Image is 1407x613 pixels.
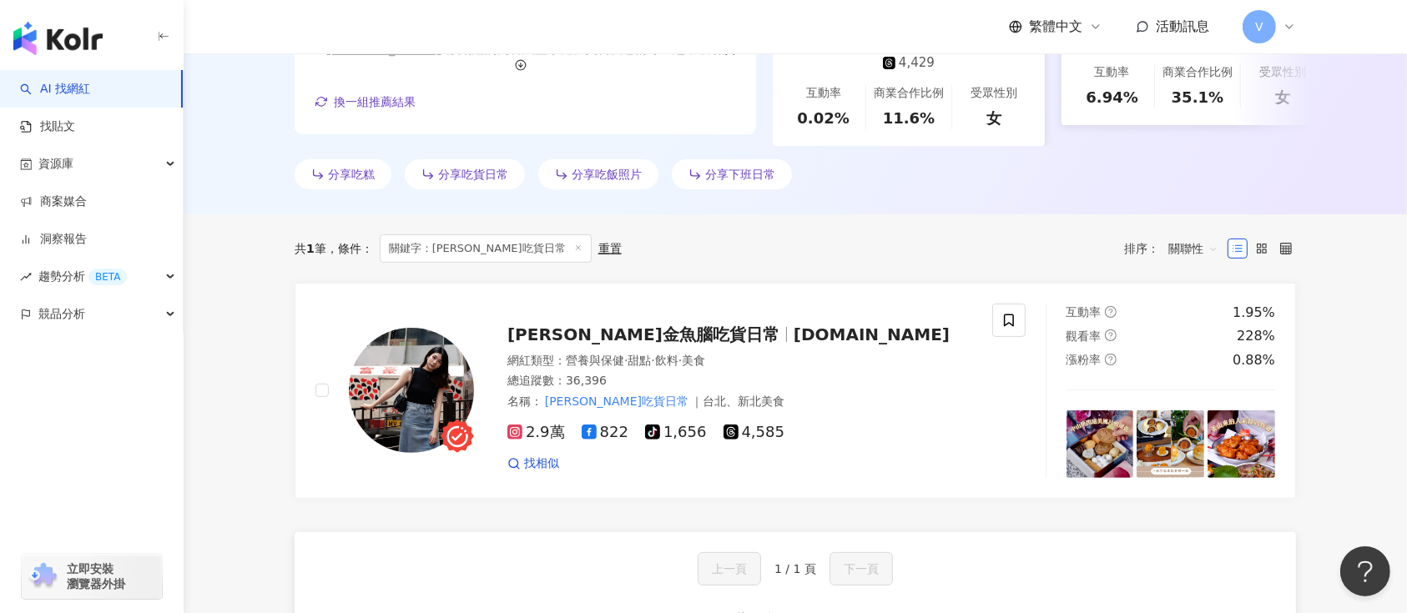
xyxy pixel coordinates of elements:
a: 找貼文 [20,118,75,135]
a: 找相似 [507,455,559,472]
div: 商業合作比例 [1162,64,1233,81]
a: KOL Avatar[PERSON_NAME]金魚腦吃貨日常[DOMAIN_NAME]網紅類型：營養與保健·甜點·飲料·美食總追蹤數：36,396名稱：[PERSON_NAME]吃貨日常｜台北、... [295,283,1296,499]
div: 228% [1237,327,1275,345]
span: 立即安裝 瀏覽器外掛 [67,561,125,591]
img: post-image [1137,410,1204,478]
span: 1 [306,242,315,255]
span: ｜台北、新北美食 [691,394,784,408]
div: 11.6% [883,108,935,128]
img: post-image [1067,410,1134,478]
span: [PERSON_NAME]金魚腦吃貨日常 [507,324,779,344]
div: 6.94% [1086,87,1137,108]
a: searchAI 找網紅 [20,81,90,98]
span: 互動率 [1067,305,1102,319]
div: 0.02% [797,108,849,128]
div: 1.95% [1233,304,1275,322]
span: 觀看率 [1067,329,1102,343]
div: 排序： [1124,235,1228,262]
span: 漲粉率 [1067,353,1102,366]
div: 重置 [598,242,622,255]
div: 互動率 [1095,64,1130,81]
img: logo [13,22,103,55]
span: question-circle [1105,354,1117,365]
button: 換一組推薦結果 [315,89,416,114]
div: 35.1% [1172,87,1223,108]
span: 4,585 [724,424,785,441]
span: 分享吃糕 [328,168,375,181]
img: chrome extension [27,563,59,590]
span: rise [20,271,32,283]
button: 上一頁 [698,552,761,585]
div: 受眾性別 [971,85,1017,102]
span: 1 / 1 頁 [774,562,816,575]
span: 美食 [682,354,705,367]
span: 822 [582,424,628,441]
span: 資源庫 [38,145,73,183]
span: 關聯性 [1168,235,1218,262]
span: 營養與保健 [566,354,624,367]
span: 條件 ： [326,242,373,255]
span: 關鍵字：[PERSON_NAME]吃貨日常 [380,234,592,263]
span: 名稱 ： [507,392,784,410]
span: 分享吃貨日常 [438,168,508,181]
span: · [678,354,682,367]
span: 1,656 [645,424,707,441]
div: 0.88% [1233,351,1275,369]
a: 商案媒合 [20,193,87,210]
img: KOL Avatar [349,328,474,453]
div: 總追蹤數 ： 36,396 [507,373,972,389]
span: 分享下班日常 [705,168,775,181]
div: 共 筆 [295,242,326,255]
span: V [1255,18,1263,36]
div: 網紅類型 ： [507,353,972,369]
span: 活動訊息 [1156,18,1209,34]
span: 換一組推薦結果 [334,95,416,108]
div: 互動率 [806,85,841,102]
span: question-circle [1105,329,1117,341]
mark: [PERSON_NAME]吃貨日常 [542,392,691,410]
a: 洞察報告 [20,231,87,248]
span: 繁體中文 [1029,18,1082,36]
div: BETA [88,269,127,285]
span: 競品分析 [38,295,85,333]
span: 找相似 [524,455,559,472]
div: 商業合作比例 [874,85,944,102]
img: post-image [1208,410,1275,478]
div: 女 [986,108,1001,128]
div: 女 [1275,87,1290,108]
span: · [651,354,654,367]
div: 受眾性別 [1259,64,1306,81]
span: 趨勢分析 [38,258,127,295]
span: 飲料 [655,354,678,367]
a: chrome extension立即安裝 瀏覽器外掛 [22,554,162,599]
button: 下一頁 [830,552,893,585]
span: 2.9萬 [507,424,565,441]
span: · [624,354,628,367]
iframe: Help Scout Beacon - Open [1340,546,1390,596]
span: [DOMAIN_NAME] [794,324,950,344]
span: 甜點 [628,354,651,367]
span: 分享吃飯照片 [572,168,642,181]
span: question-circle [1105,306,1117,318]
div: 4,429 [899,54,935,72]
